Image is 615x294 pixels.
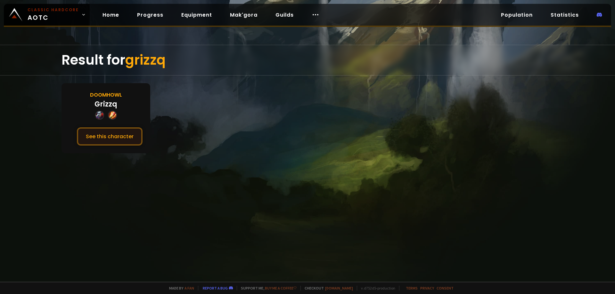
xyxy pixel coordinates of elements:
[94,99,117,109] div: Grizzq
[184,286,194,290] a: a fan
[90,91,122,99] div: Doomhowl
[132,8,168,21] a: Progress
[176,8,217,21] a: Equipment
[77,127,143,146] button: See this character
[420,286,434,290] a: Privacy
[203,286,228,290] a: Report a bug
[125,51,166,69] span: grizzq
[325,286,353,290] a: [DOMAIN_NAME]
[28,7,79,22] span: AOTC
[545,8,584,21] a: Statistics
[265,286,297,290] a: Buy me a coffee
[406,286,418,290] a: Terms
[237,286,297,290] span: Support me,
[97,8,124,21] a: Home
[437,286,454,290] a: Consent
[300,286,353,290] span: Checkout
[4,4,90,26] a: Classic HardcoreAOTC
[28,7,79,13] small: Classic Hardcore
[225,8,263,21] a: Mak'gora
[61,45,553,75] div: Result for
[357,286,395,290] span: v. d752d5 - production
[270,8,299,21] a: Guilds
[496,8,538,21] a: Population
[165,286,194,290] span: Made by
